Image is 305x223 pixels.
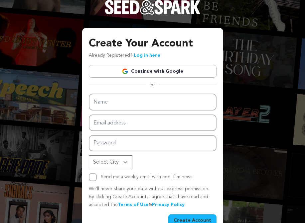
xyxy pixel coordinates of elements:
[152,202,185,207] a: Privacy Policy
[89,94,217,111] input: Name
[134,53,160,58] a: Log in here
[89,65,217,78] a: Continue with Google
[89,114,217,131] input: Email address
[89,185,217,209] p: We’ll never share your data without express permission. By clicking Create Account, I agree that ...
[118,202,149,207] a: Terms of Use
[122,68,128,75] img: Google logo
[146,82,159,88] span: or
[101,175,193,179] label: Send me a weekly email with cool film news
[89,135,217,151] input: Password
[89,36,217,52] h3: Create Your Account
[89,52,160,60] p: Already Registered?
